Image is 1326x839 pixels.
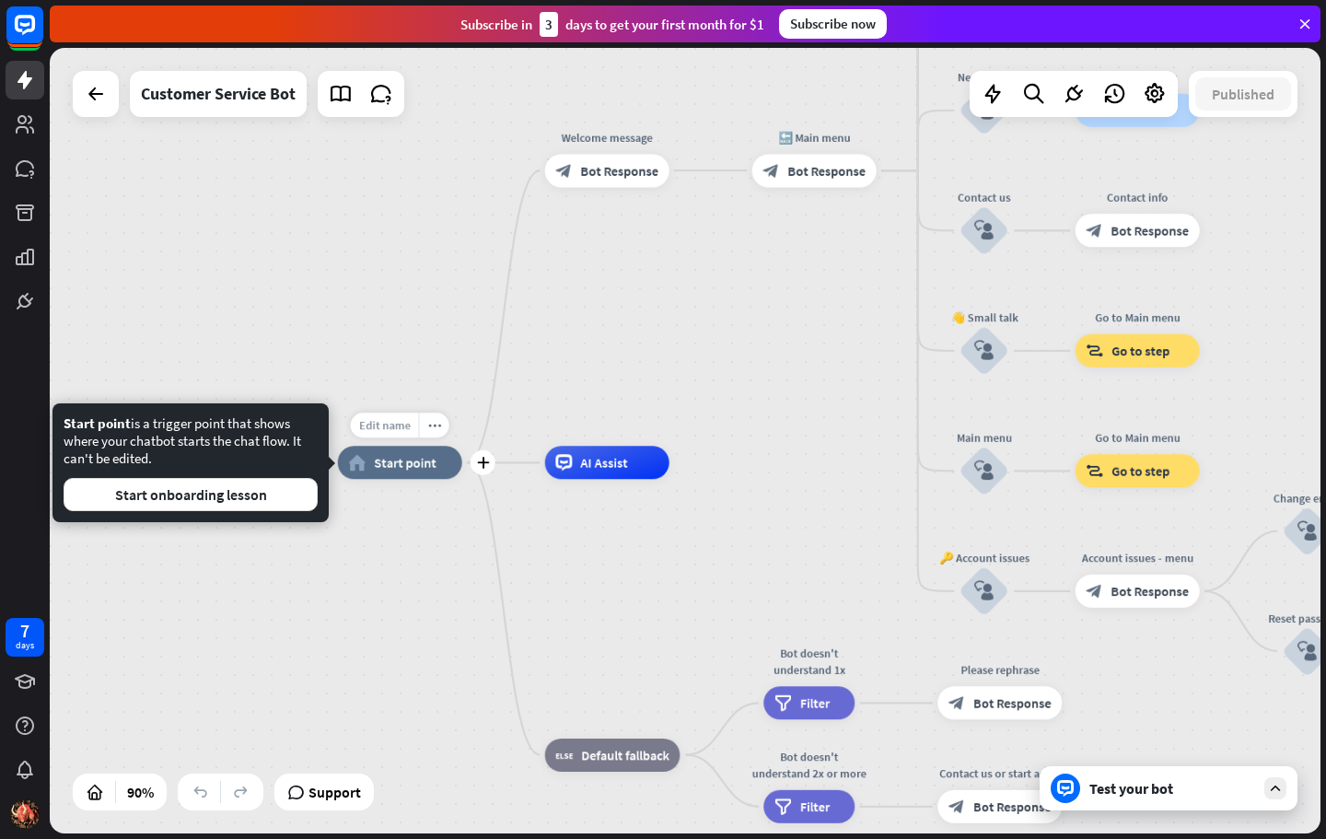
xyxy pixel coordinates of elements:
[925,765,1075,782] div: Contact us or start again
[1086,102,1103,119] i: builder_tree
[1063,429,1212,446] div: Go to Main menu
[974,581,994,601] i: block_user_input
[308,777,361,807] span: Support
[64,478,318,511] button: Start onboarding lesson
[555,747,573,763] i: block_fallback
[460,12,764,37] div: Subscribe in days to get your first month for $1
[348,454,366,471] i: home_2
[774,694,792,711] i: filter
[762,162,779,179] i: block_bot_response
[1195,77,1291,111] button: Published
[1297,641,1318,661] i: block_user_input
[1111,222,1189,239] span: Bot Response
[1086,583,1102,600] i: block_bot_response
[974,341,994,361] i: block_user_input
[581,747,669,763] span: Default fallback
[935,189,1034,205] div: Contact us
[1111,583,1189,600] span: Bot Response
[973,694,1052,711] span: Bot Response
[974,100,994,121] i: block_user_input
[1086,462,1103,479] i: block_goto
[359,418,411,433] span: Edit name
[15,7,70,63] button: Open LiveChat chat widget
[476,457,489,469] i: plus
[1111,462,1169,479] span: Go to step
[1063,309,1212,326] div: Go to Main menu
[779,9,887,39] div: Subscribe now
[540,12,558,37] div: 3
[1063,189,1212,205] div: Contact info
[427,419,440,432] i: more_horiz
[122,777,159,807] div: 90%
[580,454,627,471] span: AI Assist
[1089,779,1255,798] div: Test your bot
[973,798,1052,815] span: Bot Response
[974,220,994,240] i: block_user_input
[580,162,658,179] span: Bot Response
[948,694,965,711] i: block_bot_response
[1086,343,1103,359] i: block_goto
[774,798,792,815] i: filter
[1297,521,1318,542] i: block_user_input
[64,414,318,511] div: is a trigger point that shows where your chatbot starts the chat flow. It can't be edited.
[16,639,34,652] div: days
[1086,222,1102,239] i: block_bot_response
[141,71,296,117] div: Customer Service Bot
[1063,69,1212,86] div: Newsletter flow
[64,414,131,432] span: Start point
[935,429,1034,446] div: Main menu
[787,162,866,179] span: Bot Response
[751,749,867,782] div: Bot doesn't understand 2x or more
[1111,343,1169,359] span: Go to step
[374,454,436,471] span: Start point
[935,69,1034,86] div: Newsletter
[925,661,1075,678] div: Please rephrase
[800,798,830,815] span: Filter
[935,550,1034,566] div: 🔑 Account issues
[532,129,681,146] div: Welcome message
[974,460,994,481] i: block_user_input
[751,645,867,678] div: Bot doesn't understand 1x
[800,694,830,711] span: Filter
[1063,550,1212,566] div: Account issues - menu
[935,309,1034,326] div: 👋 Small talk
[20,623,29,639] div: 7
[555,162,572,179] i: block_bot_response
[1111,102,1139,119] span: Flow
[739,129,889,146] div: 🔙 Main menu
[6,618,44,657] a: 7 days
[948,798,965,815] i: block_bot_response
